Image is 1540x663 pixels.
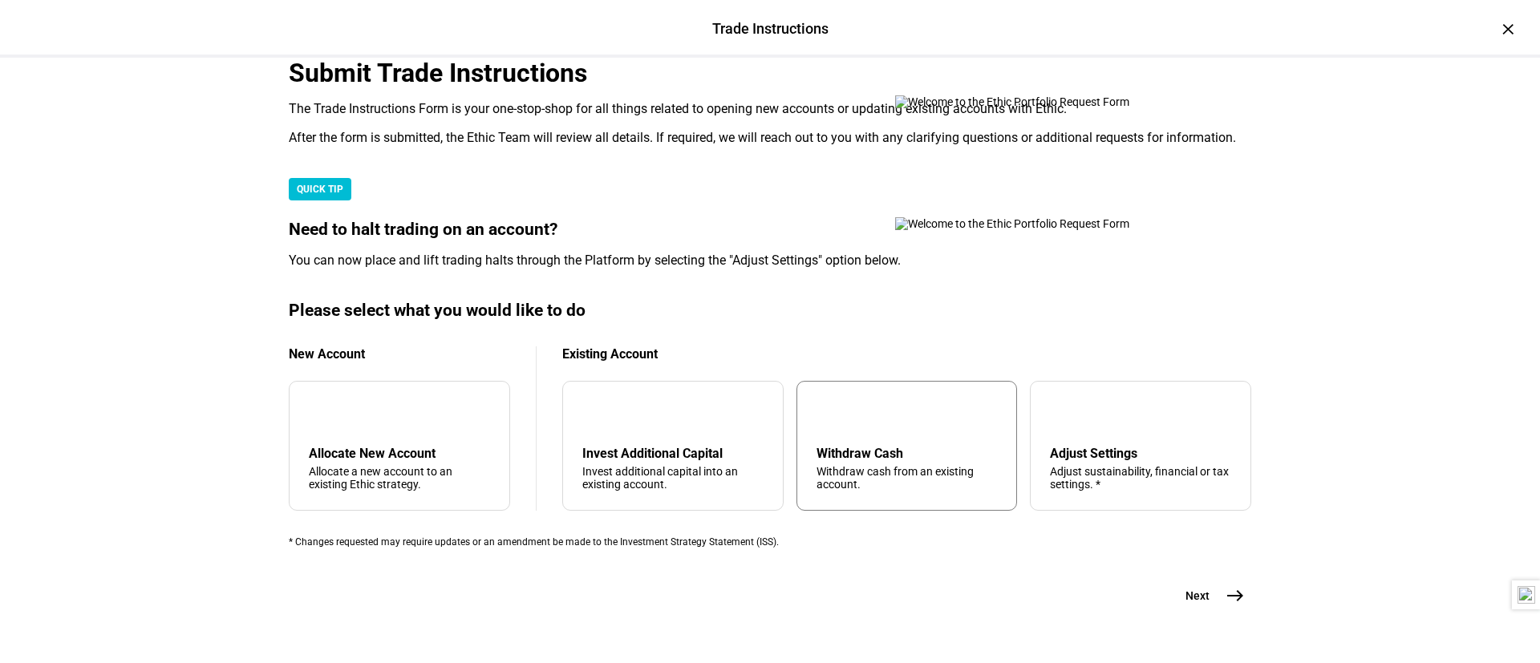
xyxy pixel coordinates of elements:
[289,536,1251,548] div: * Changes requested may require updates or an amendment be made to the Investment Strategy Statem...
[586,404,605,423] mat-icon: arrow_downward
[1495,16,1521,42] div: ×
[289,301,1251,321] div: Please select what you would like to do
[309,446,490,461] div: Allocate New Account
[1050,401,1076,427] mat-icon: tune
[289,220,1251,240] div: Need to halt trading on an account?
[820,404,839,423] mat-icon: arrow_upward
[312,404,331,423] mat-icon: add
[817,446,998,461] div: Withdraw Cash
[582,446,764,461] div: Invest Additional Capital
[289,101,1251,117] div: The Trade Instructions Form is your one-stop-shop for all things related to opening new accounts ...
[562,346,1251,362] div: Existing Account
[895,95,1184,108] img: Welcome to the Ethic Portfolio Request Form
[817,465,998,491] div: Withdraw cash from an existing account.
[289,253,1251,269] div: You can now place and lift trading halts through the Platform by selecting the "Adjust Settings" ...
[289,58,1251,88] div: Submit Trade Instructions
[289,130,1251,146] div: After the form is submitted, the Ethic Team will review all details. If required, we will reach o...
[309,465,490,491] div: Allocate a new account to an existing Ethic strategy.
[1185,588,1210,604] span: Next
[1050,465,1231,491] div: Adjust sustainability, financial or tax settings. *
[1166,580,1251,612] button: Next
[1226,586,1245,605] mat-icon: east
[1050,446,1231,461] div: Adjust Settings
[895,217,1184,230] img: Welcome to the Ethic Portfolio Request Form
[712,18,829,39] div: Trade Instructions
[289,178,351,200] div: QUICK TIP
[289,346,510,362] div: New Account
[582,465,764,491] div: Invest additional capital into an existing account.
